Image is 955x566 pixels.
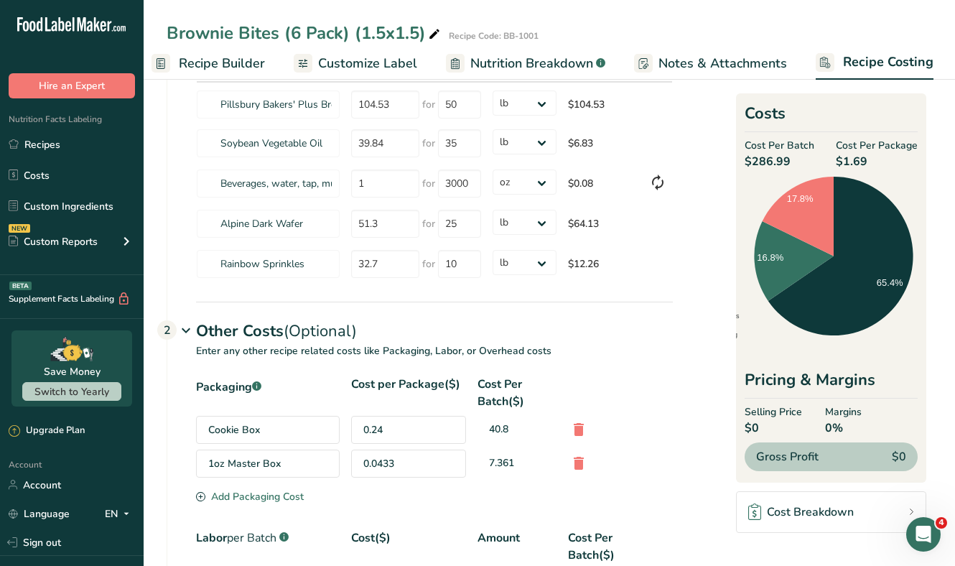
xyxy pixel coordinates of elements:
div: Upgrade Plan [9,424,85,438]
span: 0% [825,419,862,437]
div: Recipe Code: BB-1001 [449,29,539,42]
td: $12.26 [562,243,643,284]
span: Nutrition Breakdown [470,54,593,73]
div: NEW [9,224,30,233]
div: Custom Reports [9,234,98,249]
span: Switch to Yearly [34,385,109,399]
a: Language [9,501,70,526]
div: Cookie Box [196,416,340,444]
span: Customize Label [318,54,417,73]
span: $0 [892,448,906,465]
div: Add Packaging Cost [196,489,304,504]
span: Recipe Costing [843,52,933,72]
div: Pricing & Margins [745,368,918,399]
a: Customize Label [294,47,417,80]
div: Cost per Package($) [351,376,466,410]
span: 4 [936,517,947,529]
div: 0.0433 [351,450,466,478]
div: Cost Per Batch($) [568,529,647,564]
span: for [422,256,435,272]
div: 2 [157,320,177,340]
td: $104.53 [562,83,643,123]
span: $0 [745,419,802,437]
div: Packaging [196,376,340,410]
button: Hire an Expert [9,73,135,98]
span: $286.99 [745,153,814,170]
div: 0.24 [351,416,466,444]
div: Cost Breakdown [748,504,854,521]
div: Amount [478,529,556,564]
a: Nutrition Breakdown [446,47,605,80]
span: Cost Per Package [836,138,918,153]
td: $64.13 [562,203,643,243]
span: for [422,97,435,112]
span: for [422,176,435,191]
h2: Costs [745,102,918,132]
span: Gross Profit [756,448,819,465]
button: Switch to Yearly [22,382,121,401]
div: Cost($) [351,529,466,564]
span: Notes & Attachments [658,54,787,73]
span: Recipe Builder [179,54,265,73]
a: Recipe Builder [152,47,265,80]
div: Brownie Bites (6 Pack) (1.5x1.5) [167,20,443,46]
div: BETA [9,282,32,290]
span: Margins [825,404,862,419]
span: Selling Price [745,404,802,419]
div: Save Money [44,364,101,379]
span: for [422,136,435,151]
div: 40.8 [478,416,556,442]
p: Enter any other recipe related costs like Packaging, Labor, or Overhead costs [167,343,673,376]
a: Notes & Attachments [634,47,787,80]
div: 1oz Master Box [196,450,340,478]
span: Ingredients [697,312,740,320]
a: Cost Breakdown [736,491,926,533]
div: Labor [196,529,340,564]
td: $6.83 [562,123,643,163]
span: $1.69 [836,153,918,170]
span: for [422,216,435,231]
div: 7.361 [478,450,556,476]
span: per Batch [227,530,276,546]
span: (Optional) [284,320,357,342]
iframe: Intercom live chat [906,517,941,552]
div: Other Costs [196,302,673,343]
span: Cost Per Batch [745,138,814,153]
a: Recipe Costing [816,46,933,80]
div: EN [105,505,135,522]
td: $0.08 [562,163,643,203]
div: Cost Per Batch($) [478,376,556,410]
